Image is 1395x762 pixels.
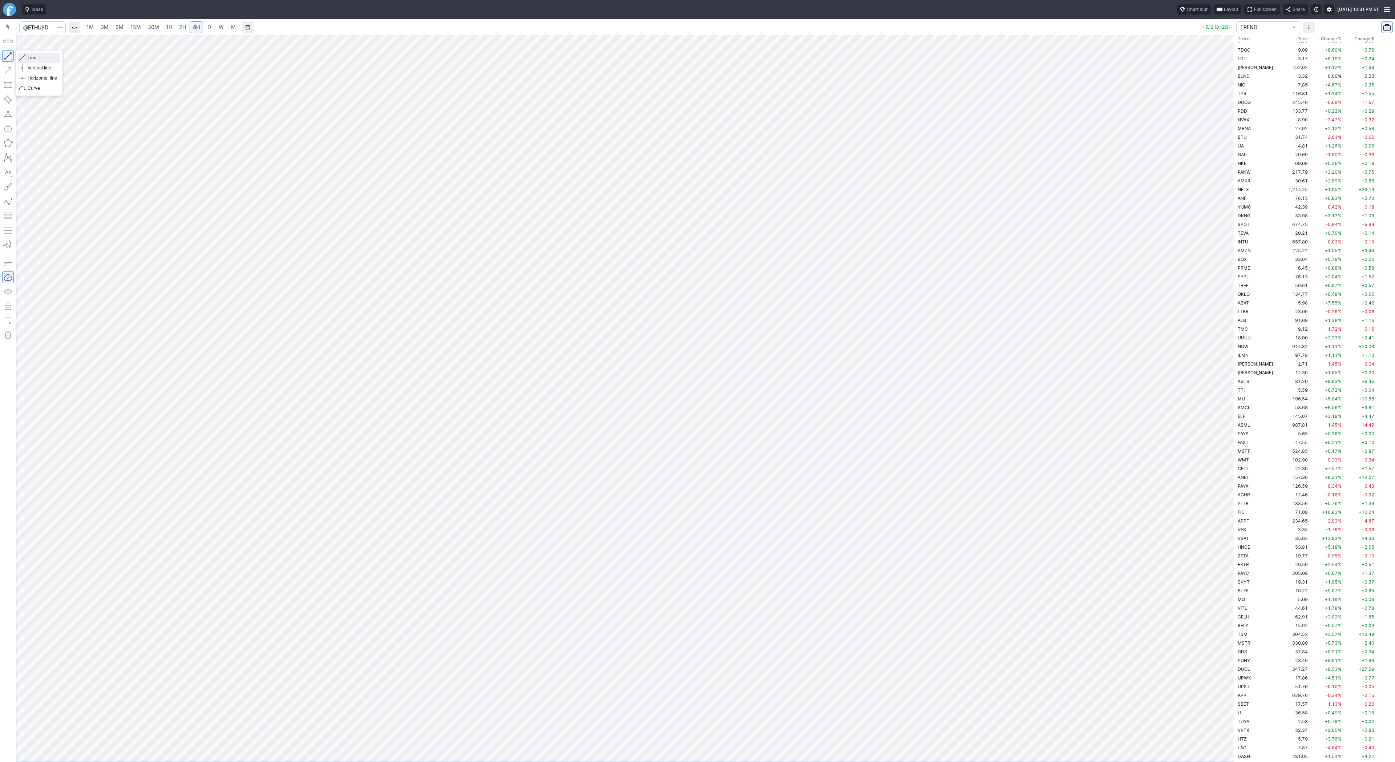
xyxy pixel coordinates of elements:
span: % [1338,161,1342,166]
td: 4.81 [1282,141,1309,150]
span: 1M [86,24,94,30]
span: % [1338,152,1342,157]
button: Fibonacci retracements [2,210,14,222]
span: ALB [1238,318,1246,323]
a: 1M [83,21,97,33]
span: PDD [1238,108,1247,114]
span: +0.04 [1362,387,1374,393]
span: TPR [1238,91,1246,96]
td: 5.98 [1282,298,1309,307]
span: LTBR [1238,309,1249,314]
td: 81.20 [1282,377,1309,386]
button: Ellipse [2,123,14,134]
button: Elliott waves [2,195,14,207]
span: +9.88 [1325,265,1338,271]
button: Remove all autosaved drawings [2,330,14,341]
span: 0.00 [1328,73,1338,79]
span: % [1338,126,1342,131]
span: % [1338,65,1342,70]
span: LDI [1238,56,1245,61]
span: % [1338,204,1342,210]
button: Toggle dark mode [1311,4,1321,15]
span: +2.33 [1325,335,1338,340]
span: PRME [1238,265,1250,271]
span: % [1338,187,1342,192]
span: % [1338,387,1342,393]
span: AMZN [1238,248,1251,253]
span: % [1338,326,1342,332]
span: +6.56 [1325,405,1338,410]
span: +0.79 [1325,257,1338,262]
span: -0.66 [1362,134,1374,140]
span: +0.42 [1362,300,1374,306]
span: +0.36 [1325,431,1338,436]
td: 116.81 [1282,89,1309,98]
button: Hide drawings [2,286,14,298]
td: 657.80 [1282,237,1309,246]
span: DKNG [1238,213,1250,218]
td: 3.17 [1282,54,1309,63]
span: +0.58 [1362,265,1374,271]
span: +0.70 [1362,195,1374,201]
span: +1.55 [1325,248,1338,253]
span: 30M [148,24,159,30]
span: +0.93 [1325,195,1338,201]
td: 12.30 [1282,368,1309,377]
input: Search [19,21,66,33]
button: Drawing mode: Single [2,257,14,269]
span: +0.57 [1362,283,1374,288]
span: TDOC [1238,47,1250,53]
span: +5.84 [1325,396,1338,402]
span: Change % [1321,35,1342,43]
button: Chart tour [1177,4,1211,15]
button: Drawings Autosave: On [2,271,14,283]
span: -0.16 [1362,326,1374,332]
td: 9.09 [1282,45,1309,54]
button: Layout [1214,4,1241,15]
span: MU [1238,396,1245,402]
span: -2.04 [1326,134,1338,140]
span: +1.34 [1325,91,1338,96]
span: Line [28,54,57,61]
span: D [207,24,211,30]
span: PYPL [1238,274,1249,279]
span: Full screen [1254,6,1277,13]
td: 914.32 [1282,342,1309,351]
span: % [1338,169,1342,175]
span: SMCI [1238,405,1249,410]
span: % [1338,318,1342,323]
span: % [1338,274,1342,279]
span: +0.72 [1362,47,1374,53]
span: % [1338,335,1342,340]
span: Vertical line [28,64,57,72]
span: -0.04 [1362,361,1374,367]
td: 225.22 [1282,246,1309,255]
div: Ticker [1238,35,1251,43]
span: % [1338,100,1342,105]
span: % [1338,396,1342,402]
span: BTU [1238,134,1247,140]
span: Change $ [1354,35,1374,43]
button: Arrow [2,65,14,76]
td: 245.46 [1282,98,1309,106]
button: Share [1283,4,1308,15]
span: +0.06 [1362,143,1374,149]
span: +1.52 [1362,274,1374,279]
span: +3.20 [1325,169,1338,175]
span: GAP [1238,152,1247,157]
span: -1.45 [1326,361,1338,367]
button: Full screen [1244,4,1280,15]
td: 7.85 [1282,80,1309,89]
span: % [1338,291,1342,297]
span: -0.42 [1326,204,1338,210]
span: +0.58 [1362,126,1374,131]
p: +5.12 (0.12%) [1202,25,1230,29]
span: % [1338,422,1342,428]
td: 58.68 [1282,403,1309,412]
span: % [1338,47,1342,53]
td: 91.69 [1282,316,1309,324]
span: +1.12 [1325,65,1338,70]
span: +4.67 [1325,82,1338,88]
button: Polygon [2,137,14,149]
td: 5.65 [1282,429,1309,438]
